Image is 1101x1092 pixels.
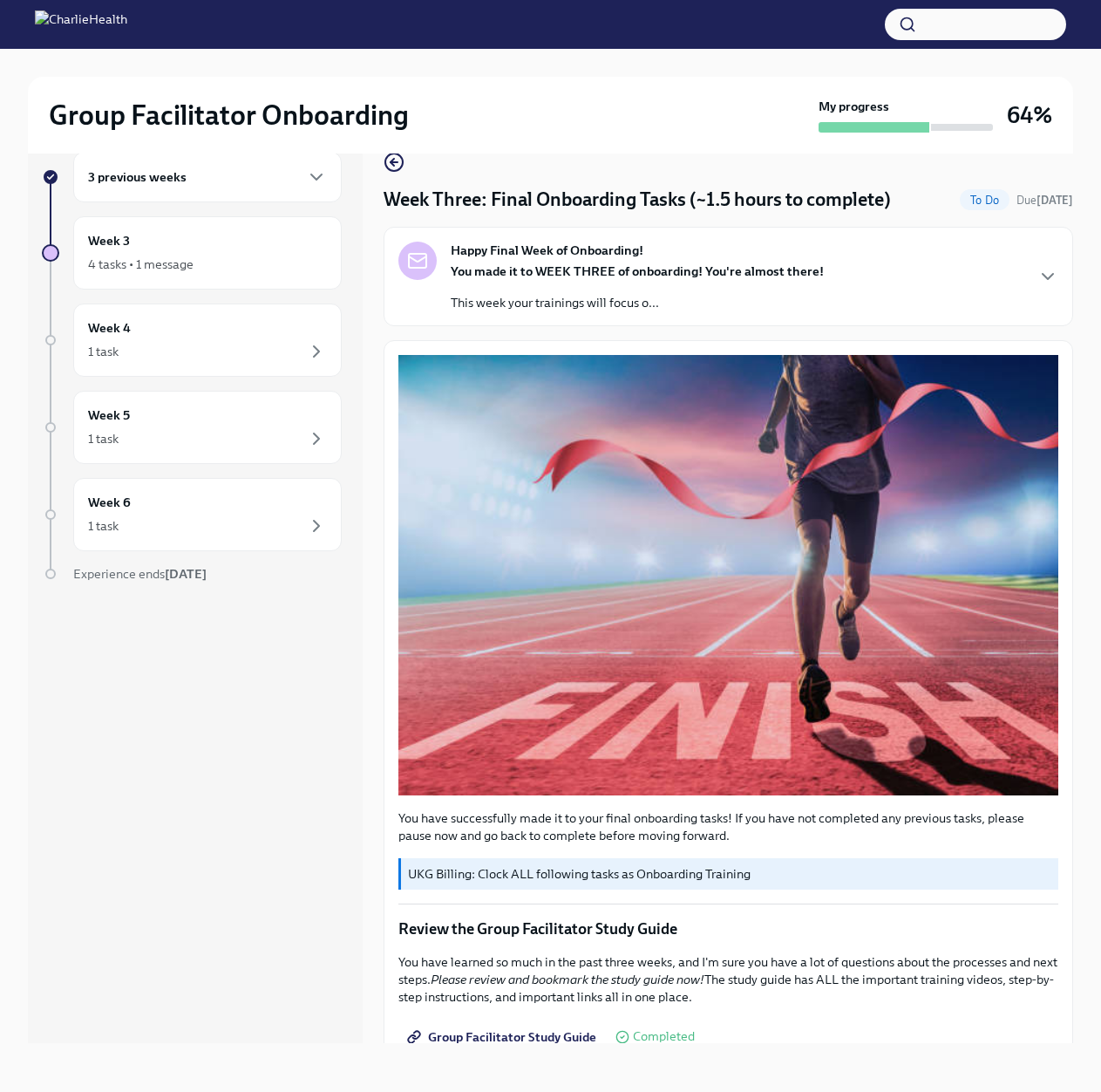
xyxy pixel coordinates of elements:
p: Review the Group Facilitator Study Guide [398,918,1058,939]
a: Group Facilitator Study Guide [398,1020,608,1054]
p: This week your trainings will focus o... [451,294,824,311]
p: You have learned so much in the past three weeks, and I'm sure you have a lot of questions about ... [398,953,1058,1006]
span: Experience ends [73,566,207,582]
span: September 21st, 2025 09:00 [1016,192,1073,208]
strong: You made it to WEEK THREE of onboarding! You're almost there! [451,263,824,279]
span: Group Facilitator Study Guide [411,1028,596,1046]
img: CharlieHealth [35,10,127,38]
strong: My progress [819,98,889,115]
div: 3 previous weeks [73,152,342,202]
h4: Week Three: Final Onboarding Tasks (~1.5 hours to complete) [384,187,891,213]
a: Week 61 task [42,478,342,551]
strong: [DATE] [165,566,207,582]
h6: Week 4 [88,318,131,338]
a: Week 51 task [42,391,342,464]
strong: Happy Final Week of Onboarding! [451,242,643,259]
strong: [DATE] [1036,194,1073,207]
div: 1 task [88,430,119,447]
button: Zoom image [398,355,1058,795]
span: To Do [960,194,1009,207]
h3: 64% [1007,99,1052,131]
h6: Week 3 [88,231,130,250]
div: 4 tasks • 1 message [88,256,194,273]
p: You have successfully made it to your final onboarding tasks! If you have not completed any previ... [398,809,1058,844]
div: 1 task [88,343,119,360]
a: Week 34 tasks • 1 message [42,216,342,290]
div: 1 task [88,517,119,535]
a: Week 41 task [42,304,342,377]
span: Completed [633,1030,695,1043]
p: UKG Billing: Clock ALL following tasks as Onboarding Training [408,865,1051,883]
em: Please review and bookmark the study guide now! [431,972,704,987]
h2: Group Facilitator Onboarding [49,98,409,133]
h6: Week 5 [88,406,130,425]
h6: Week 6 [88,493,131,512]
span: Due [1016,194,1073,207]
h6: 3 previous weeks [88,167,187,187]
